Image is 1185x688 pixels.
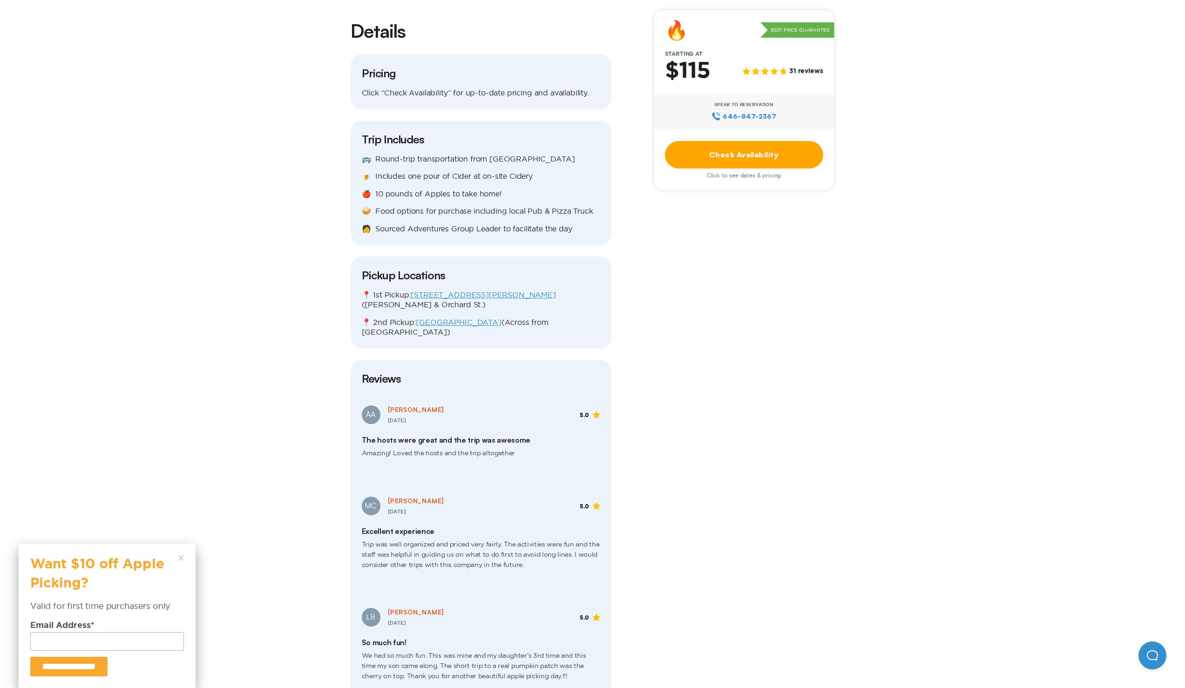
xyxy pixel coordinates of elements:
a: [GEOGRAPHIC_DATA] [416,318,501,326]
p: 📍 2nd Pickup: (Across from [GEOGRAPHIC_DATA]) [362,317,600,337]
span: Starting at [654,51,714,57]
h2: Excellent experience [362,527,600,536]
h2: The hosts were great and the trip was awesome [362,436,600,445]
p: Best Price Guarantee [760,22,834,38]
div: AA [362,405,380,424]
p: 🥪 Food options for purchase including local Pub & Pizza Truck [362,206,600,216]
div: Valid for first time purchasers only [30,600,184,621]
dt: Email Address [30,621,184,632]
span: [PERSON_NAME] [388,497,444,505]
span: [PERSON_NAME] [388,405,444,413]
span: [DATE] [388,509,406,514]
iframe: Help Scout Beacon - Open [1138,641,1166,669]
p: 🧑 Sourced Adventures Group Leader to facilitate the day [362,224,600,234]
h3: Want $10 off Apple Picking? [30,555,175,600]
span: 5.0 [580,614,589,621]
span: [DATE] [388,621,406,626]
h3: Reviews [362,371,600,386]
p: Click “Check Availability” for up-to-date pricing and availability. [362,88,600,98]
p: 🍎 10 pounds of Apples to take home! [362,189,600,199]
p: 📍 1st Pickup: ([PERSON_NAME] & Orchard St.) [362,290,600,310]
h2: $115 [665,59,710,83]
span: 31 reviews [789,68,823,76]
span: Required [91,621,95,630]
span: 646‍-847‍-2367 [723,111,776,121]
div: MC [362,497,380,515]
div: LR [362,608,380,627]
span: 5.0 [580,503,589,510]
span: Trip was well organized and priced very fairly. The activities were fun and the staff was helpful... [362,536,600,581]
h2: Details [351,18,611,43]
h3: Pickup Locations [362,268,600,283]
a: [STREET_ADDRESS][PERSON_NAME] [411,290,555,299]
h2: So much fun! [362,638,600,647]
a: 646‍-847‍-2367 [711,111,776,121]
span: Click to see dates & pricing [707,172,781,179]
h3: Pricing [362,66,600,81]
h3: Trip Includes [362,132,600,147]
div: 🔥 [665,21,688,40]
span: Speak to Reservation [714,102,773,108]
span: Amazing! Loved the hosts and the trip altogether [362,445,600,470]
p: 🍺 Includes one pour of Cider at on-site Cidery [362,171,600,182]
span: 5.0 [580,412,589,418]
p: 🚌 Round-trip transportation from [GEOGRAPHIC_DATA] [362,154,600,164]
span: [PERSON_NAME] [388,608,444,616]
span: [DATE] [388,418,406,423]
a: Check Availability [665,141,823,169]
